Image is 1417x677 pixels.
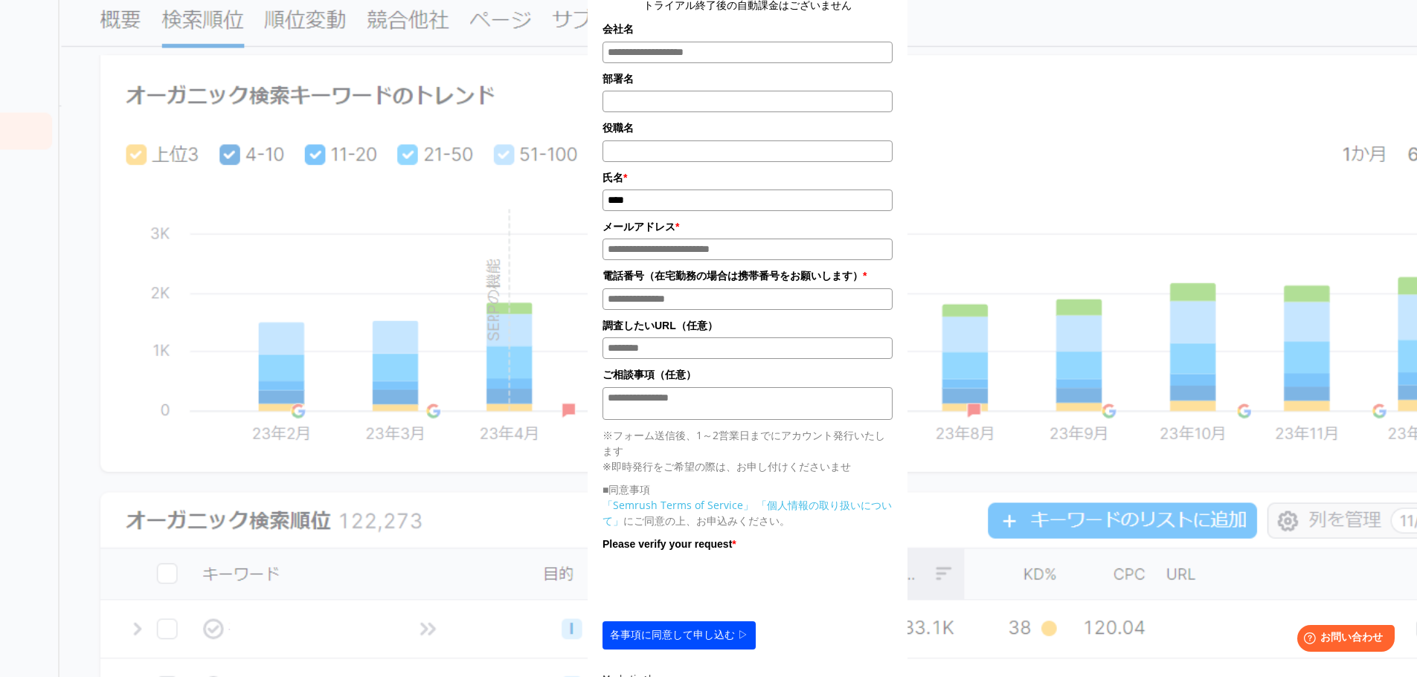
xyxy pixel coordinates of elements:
button: 各事項に同意して申し込む ▷ [603,621,756,650]
a: 「個人情報の取り扱いについて」 [603,498,892,528]
a: 「Semrush Terms of Service」 [603,498,754,512]
label: 氏名 [603,169,893,186]
label: 部署名 [603,71,893,87]
label: 会社名 [603,21,893,37]
label: Please verify your request [603,536,893,552]
iframe: reCAPTCHA [603,556,829,614]
p: ※フォーム送信後、1～2営業日までにアカウント発行いたします ※即時発行をご希望の際は、お申し付けくださいませ [603,427,893,474]
label: 役職名 [603,120,893,136]
label: ご相談事項（任意） [603,366,893,383]
label: 調査したいURL（任意） [603,317,893,334]
iframe: Help widget launcher [1285,619,1401,661]
p: にご同意の上、お申込みください。 [603,497,893,528]
label: メールアドレス [603,218,893,235]
label: 電話番号（在宅勤務の場合は携帯番号をお願いします） [603,268,893,284]
p: ■同意事項 [603,482,893,497]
